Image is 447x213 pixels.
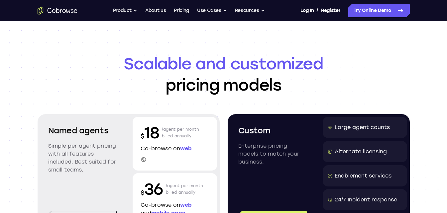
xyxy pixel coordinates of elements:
a: Try Online Demo [348,4,410,17]
button: Use Cases [197,4,227,17]
a: Register [321,4,340,17]
p: Co-browse on [141,145,209,153]
div: 24/7 Incident response [335,196,397,204]
a: Go to the home page [38,7,77,15]
div: Enablement services [335,172,391,180]
h1: pricing models [38,53,410,96]
div: Alternate licensing [335,148,387,156]
span: web [180,202,192,208]
div: Large agent counts [335,123,390,131]
button: Resources [235,4,265,17]
a: About us [145,4,166,17]
h2: Named agents [48,125,117,137]
p: /agent per month billed annually [162,122,199,143]
span: $ [141,189,145,196]
p: 36 [141,178,163,200]
span: Scalable and customized [38,53,410,74]
p: 18 [141,122,159,143]
span: web [180,145,192,152]
p: /agent per month billed annually [166,178,203,200]
p: Enterprise pricing models to match your business. [238,142,307,166]
p: Simple per agent pricing with all features included. Best suited for small teams. [48,142,117,174]
span: / [316,7,318,15]
span: $ [141,133,145,140]
a: Log In [300,4,314,17]
h2: Custom [238,125,307,137]
a: Pricing [174,4,189,17]
button: Product [113,4,138,17]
